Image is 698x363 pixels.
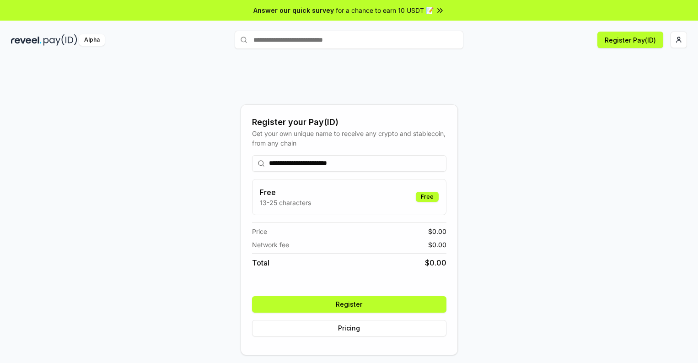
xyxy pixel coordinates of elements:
[252,116,446,129] div: Register your Pay(ID)
[252,227,267,236] span: Price
[252,240,289,249] span: Network fee
[43,34,77,46] img: pay_id
[11,34,42,46] img: reveel_dark
[252,296,446,313] button: Register
[252,129,446,148] div: Get your own unique name to receive any crypto and stablecoin, from any chain
[597,32,663,48] button: Register Pay(ID)
[416,192,439,202] div: Free
[79,34,105,46] div: Alpha
[428,227,446,236] span: $ 0.00
[253,5,334,15] span: Answer our quick survey
[252,257,269,268] span: Total
[260,187,311,198] h3: Free
[425,257,446,268] span: $ 0.00
[336,5,434,15] span: for a chance to earn 10 USDT 📝
[260,198,311,207] p: 13-25 characters
[428,240,446,249] span: $ 0.00
[252,320,446,336] button: Pricing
